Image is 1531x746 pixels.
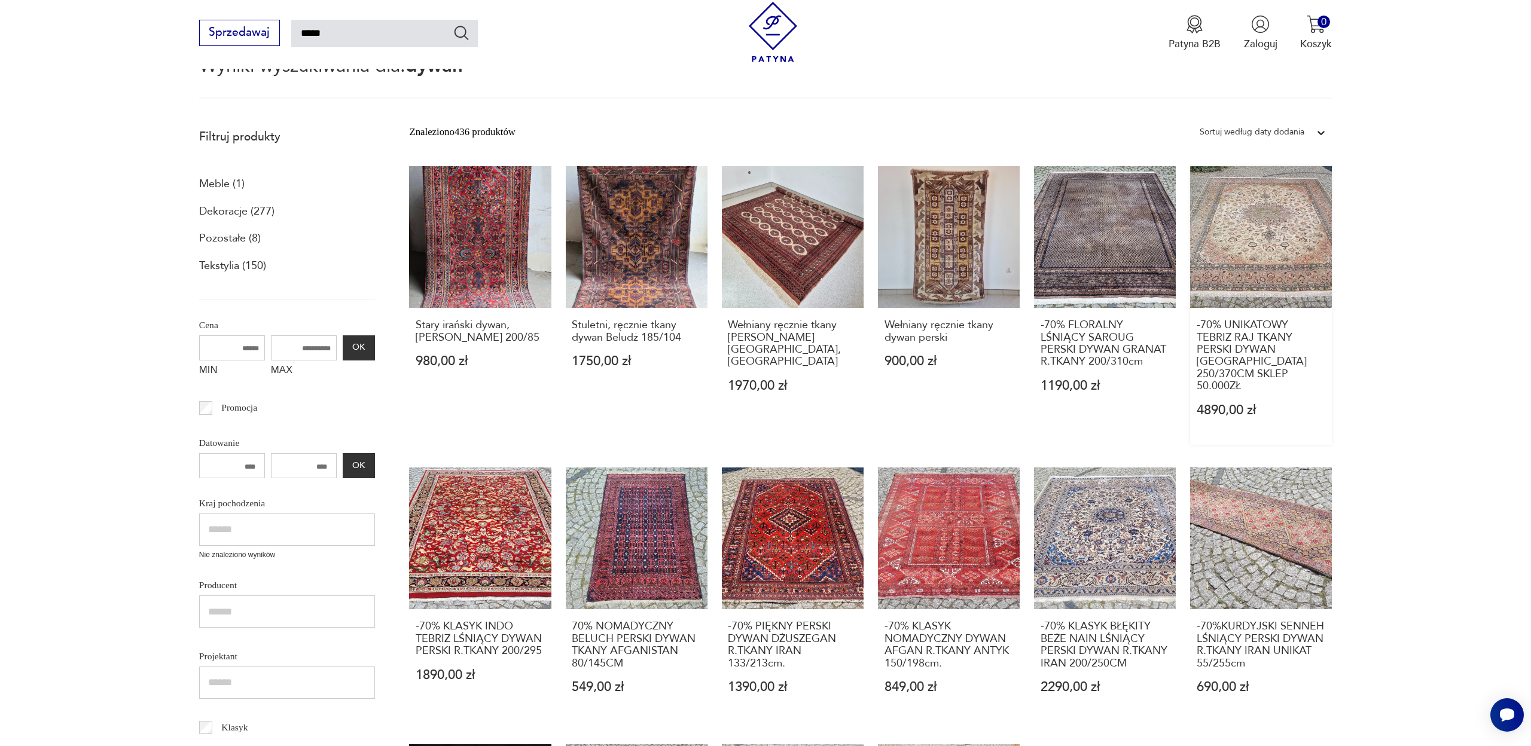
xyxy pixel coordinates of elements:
[566,467,707,721] a: 70% NOMADYCZNY BELUCH PERSKI DYWAN TKANY AFGANISTAN 80/145CM70% NOMADYCZNY BELUCH PERSKI DYWAN TK...
[1244,15,1277,51] button: Zaloguj
[572,355,701,368] p: 1750,00 zł
[199,20,280,46] button: Sprzedawaj
[409,124,516,140] div: Znaleziono 436 produktów
[1244,37,1277,51] p: Zaloguj
[1200,124,1304,140] div: Sortuj według daty dodania
[743,2,803,62] img: Patyna - sklep z meblami i dekoracjami vintage
[199,57,1332,99] p: Wyniki wyszukiwania dla:
[199,496,375,511] p: Kraj pochodzenia
[885,620,1014,669] h3: -70% KLASYK NOMADYCZNY DYWAN AFGAN R.TKANY ANTYK 150/198cm.
[1190,467,1332,721] a: -70%KURDYJSKI SENNEH LŚNIĄCY PERSKI DYWAN R.TKANY IRAN UNIKAT 55/255cm-70%KURDYJSKI SENNEH LŚNIĄC...
[1041,620,1170,669] h3: -70% KLASYK BŁĘKITY BEŻE NAIN LŚNIĄCY PERSKI DYWAN R.TKANY IRAN 200/250CM
[728,681,857,693] p: 1390,00 zł
[1041,319,1170,368] h3: -70% FLORALNY LŚNIĄCY SAROUG PERSKI DYWAN GRANAT R.TKANY 200/310cm
[566,166,707,445] a: Stuletni, ręcznie tkany dywan Beludż 185/104Stuletni, ręcznie tkany dywan Beludż 185/1041750,00 zł
[1185,15,1204,33] img: Ikona medalu
[885,319,1014,344] h3: Wełniany ręcznie tkany dywan perski
[343,335,375,360] button: OK
[1300,37,1332,51] p: Koszyk
[728,319,857,368] h3: Wełniany ręcznie tkany [PERSON_NAME][GEOGRAPHIC_DATA], [GEOGRAPHIC_DATA]
[199,435,375,451] p: Datowanie
[1190,166,1332,445] a: -70% UNIKATOWY TEBRIZ RAJ TKANY PERSKI DYWAN IRAN 250/370CM SKLEP 50.000ZŁ-70% UNIKATOWY TEBRIZ R...
[199,256,266,276] a: Tekstylia (150)
[416,620,545,657] h3: -70% KLASYK INDO TEBRIZ LŚNIĄCY DYWAN PERSKI R.TKANY 200/295
[199,228,261,249] a: Pozostałe (8)
[199,577,375,593] p: Producent
[199,360,265,383] label: MIN
[878,467,1020,721] a: -70% KLASYK NOMADYCZNY DYWAN AFGAN R.TKANY ANTYK 150/198cm.-70% KLASYK NOMADYCZNY DYWAN AFGAN R.T...
[343,453,375,478] button: OK
[572,620,701,669] h3: 70% NOMADYCZNY BELUCH PERSKI DYWAN TKANY AFGANISTAN 80/145CM
[728,620,857,669] h3: -70% PIĘKNY PERSKI DYWAN DŻUSZEGAN R.TKANY IRAN 133/213cm.
[722,166,864,445] a: Wełniany ręcznie tkany dywan Buchara, PakistanWełniany ręcznie tkany [PERSON_NAME][GEOGRAPHIC_DAT...
[728,380,857,392] p: 1970,00 zł
[1307,15,1325,33] img: Ikona koszyka
[199,549,375,561] p: Nie znaleziono wyników
[221,720,248,735] p: Klasyk
[1197,319,1326,392] h3: -70% UNIKATOWY TEBRIZ RAJ TKANY PERSKI DYWAN [GEOGRAPHIC_DATA] 250/370CM SKLEP 50.000ZŁ
[1034,467,1176,721] a: -70% KLASYK BŁĘKITY BEŻE NAIN LŚNIĄCY PERSKI DYWAN R.TKANY IRAN 200/250CM-70% KLASYK BŁĘKITY BEŻE...
[221,400,257,415] p: Promocja
[409,166,551,445] a: Stary irański dywan, Lilian Saroug 200/85Stary irański dywan, [PERSON_NAME] 200/85980,00 zł
[199,129,375,145] p: Filtruj produkty
[1169,15,1221,51] a: Ikona medaluPatyna B2B
[1197,681,1326,693] p: 690,00 zł
[1169,37,1221,51] p: Patyna B2B
[199,317,375,333] p: Cena
[199,29,280,38] a: Sprzedawaj
[409,467,551,721] a: -70% KLASYK INDO TEBRIZ LŚNIĄCY DYWAN PERSKI R.TKANY 200/295-70% KLASYK INDO TEBRIZ LŚNIĄCY DYWAN...
[199,174,245,194] a: Meble (1)
[1041,380,1170,392] p: 1190,00 zł
[878,166,1020,445] a: Wełniany ręcznie tkany dywan perskiWełniany ręcznie tkany dywan perski900,00 zł
[199,201,275,222] a: Dekoracje (277)
[722,467,864,721] a: -70% PIĘKNY PERSKI DYWAN DŻUSZEGAN R.TKANY IRAN 133/213cm.-70% PIĘKNY PERSKI DYWAN DŻUSZEGAN R.TK...
[416,319,545,344] h3: Stary irański dywan, [PERSON_NAME] 200/85
[271,360,337,383] label: MAX
[1317,16,1330,28] div: 0
[416,669,545,681] p: 1890,00 zł
[572,319,701,344] h3: Stuletni, ręcznie tkany dywan Beludż 185/104
[1041,681,1170,693] p: 2290,00 zł
[1490,698,1524,732] iframe: Smartsupp widget button
[885,355,1014,368] p: 900,00 zł
[1251,15,1270,33] img: Ikonka użytkownika
[199,649,375,664] p: Projektant
[1197,404,1326,417] p: 4890,00 zł
[1197,620,1326,669] h3: -70%KURDYJSKI SENNEH LŚNIĄCY PERSKI DYWAN R.TKANY IRAN UNIKAT 55/255cm
[416,355,545,368] p: 980,00 zł
[572,681,701,693] p: 549,00 zł
[885,681,1014,693] p: 849,00 zł
[453,24,470,41] button: Szukaj
[1300,15,1332,51] button: 0Koszyk
[1169,15,1221,51] button: Patyna B2B
[1034,166,1176,445] a: -70% FLORALNY LŚNIĄCY SAROUG PERSKI DYWAN GRANAT R.TKANY 200/310cm-70% FLORALNY LŚNIĄCY SAROUG PE...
